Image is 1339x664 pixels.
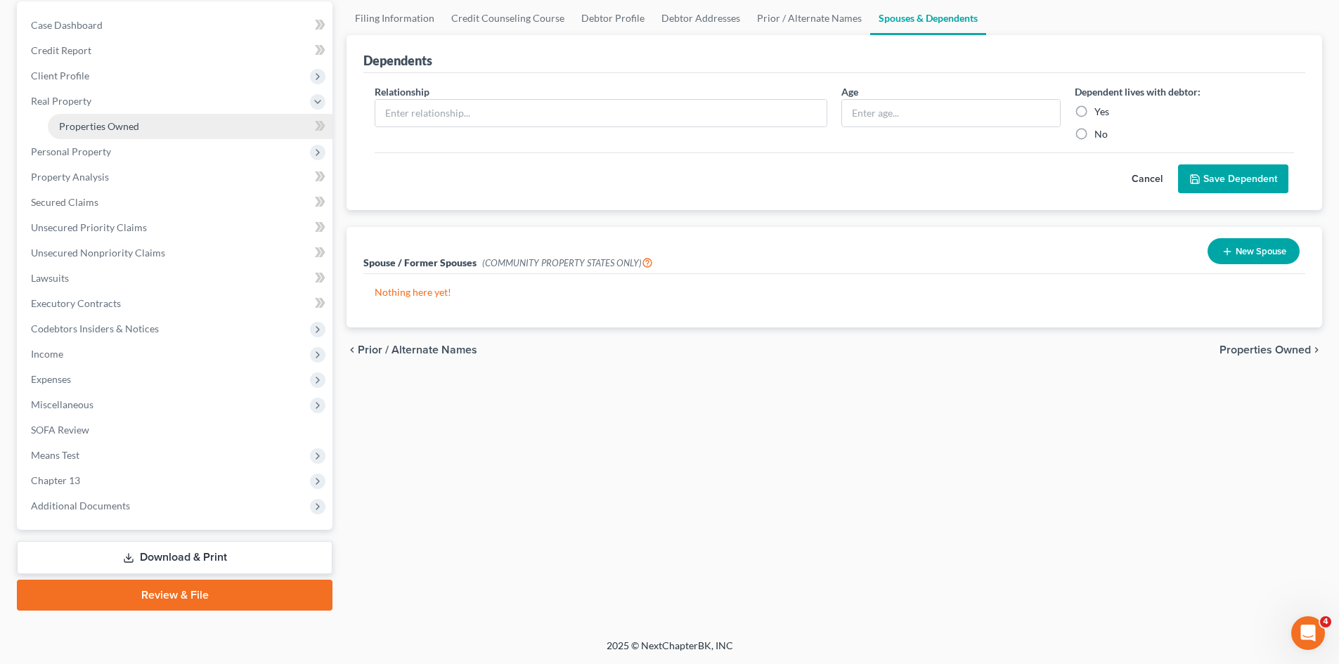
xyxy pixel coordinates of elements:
a: Review & File [17,580,332,611]
span: 4 [1320,616,1331,627]
span: Credit Report [31,44,91,56]
a: SOFA Review [20,417,332,443]
a: Secured Claims [20,190,332,215]
i: chevron_left [347,344,358,356]
span: Properties Owned [59,120,139,132]
span: Relationship [375,86,429,98]
input: Enter relationship... [375,100,827,126]
a: Spouses & Dependents [870,1,986,35]
span: Chapter 13 [31,474,80,486]
a: Lawsuits [20,266,332,291]
a: Credit Report [20,38,332,63]
a: Credit Counseling Course [443,1,573,35]
span: Secured Claims [31,196,98,208]
a: Prior / Alternate Names [749,1,870,35]
span: Lawsuits [31,272,69,284]
input: Enter age... [842,100,1060,126]
a: Download & Print [17,541,332,574]
span: Client Profile [31,70,89,82]
span: Case Dashboard [31,19,103,31]
span: Personal Property [31,145,111,157]
a: Properties Owned [48,114,332,139]
p: Nothing here yet! [375,285,1294,299]
span: Real Property [31,95,91,107]
label: Age [841,84,858,99]
span: Miscellaneous [31,398,93,410]
span: Prior / Alternate Names [358,344,477,356]
span: Income [31,348,63,360]
button: Cancel [1116,165,1178,193]
span: Property Analysis [31,171,109,183]
button: Properties Owned chevron_right [1220,344,1322,356]
i: chevron_right [1311,344,1322,356]
label: Yes [1094,105,1109,119]
span: Expenses [31,373,71,385]
div: 2025 © NextChapterBK, INC [269,639,1070,664]
span: Unsecured Nonpriority Claims [31,247,165,259]
label: Dependent lives with debtor: [1075,84,1201,99]
span: Spouse / Former Spouses [363,256,477,268]
span: Properties Owned [1220,344,1311,356]
button: chevron_left Prior / Alternate Names [347,344,477,356]
iframe: Intercom live chat [1291,616,1325,650]
label: No [1094,127,1108,141]
a: Unsecured Priority Claims [20,215,332,240]
span: SOFA Review [31,424,89,436]
span: Additional Documents [31,500,130,512]
a: Filing Information [347,1,443,35]
div: Dependents [363,52,432,69]
span: Codebtors Insiders & Notices [31,323,159,334]
a: Debtor Profile [573,1,653,35]
a: Property Analysis [20,164,332,190]
a: Unsecured Nonpriority Claims [20,240,332,266]
span: Unsecured Priority Claims [31,221,147,233]
a: Debtor Addresses [653,1,749,35]
span: (COMMUNITY PROPERTY STATES ONLY) [482,257,653,268]
span: Means Test [31,449,79,461]
a: Executory Contracts [20,291,332,316]
a: Case Dashboard [20,13,332,38]
button: New Spouse [1208,238,1300,264]
span: Executory Contracts [31,297,121,309]
button: Save Dependent [1178,164,1288,194]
